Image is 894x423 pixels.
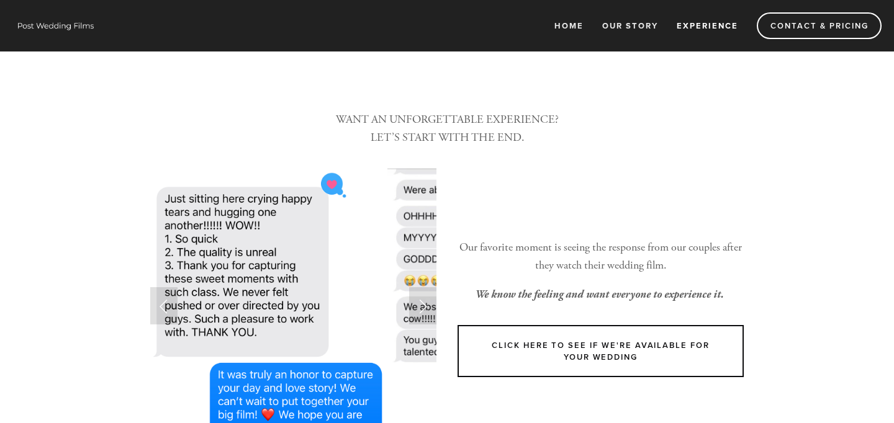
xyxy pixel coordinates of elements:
[594,16,666,36] a: Our Story
[150,287,178,324] a: Previous Slide
[475,288,724,301] em: We know the feeling and want everyone to experience it.
[546,16,592,36] a: Home
[458,239,744,275] p: Our favorite moment is seeing the response from our couples after they watch their wedding film.
[150,111,744,147] p: WANT AN UNFORGETTABLE EXPERIENCE? LET’S START WITH THE END.
[409,287,436,324] a: Next Slide
[12,16,99,35] img: Wisconsin Wedding Videographer
[669,16,746,36] a: Experience
[757,12,882,39] a: Contact & Pricing
[458,325,744,377] a: Click Here to see if We're available for your wedding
